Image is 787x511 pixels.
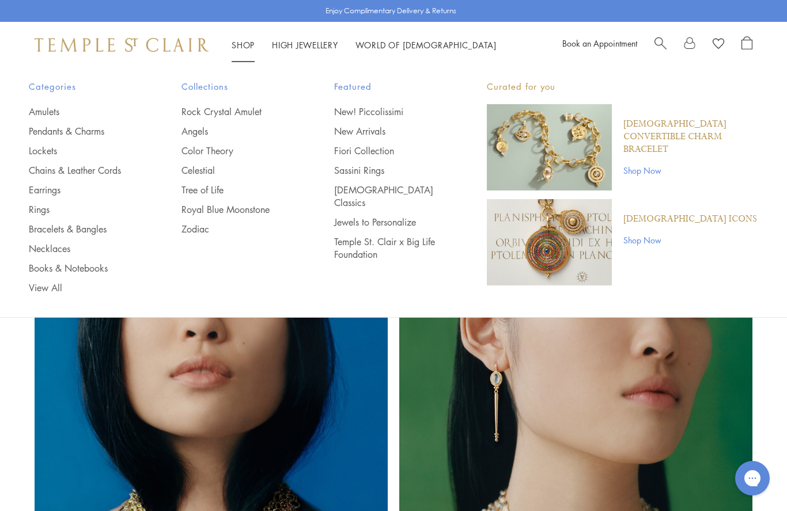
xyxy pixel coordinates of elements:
[181,164,288,177] a: Celestial
[741,36,752,54] a: Open Shopping Bag
[232,38,497,52] nav: Main navigation
[729,457,775,499] iframe: Gorgias live chat messenger
[334,235,441,261] a: Temple St. Clair x Big Life Foundation
[487,79,758,94] p: Curated for you
[355,39,497,51] a: World of [DEMOGRAPHIC_DATA]World of [DEMOGRAPHIC_DATA]
[181,125,288,138] a: Angels
[623,118,758,156] a: [DEMOGRAPHIC_DATA] Convertible Charm Bracelet
[35,38,209,52] img: Temple St. Clair
[623,213,757,226] a: [DEMOGRAPHIC_DATA] Icons
[334,79,441,94] span: Featured
[181,144,288,157] a: Color Theory
[654,36,667,54] a: Search
[232,39,255,51] a: ShopShop
[334,105,441,118] a: New! Piccolissimi
[29,79,135,94] span: Categories
[562,37,637,49] a: Book an Appointment
[29,105,135,118] a: Amulets
[181,223,288,235] a: Zodiac
[29,125,135,138] a: Pendants & Charms
[181,203,288,216] a: Royal Blue Moonstone
[29,281,135,294] a: View All
[326,5,456,17] p: Enjoy Complimentary Delivery & Returns
[29,184,135,196] a: Earrings
[181,79,288,94] span: Collections
[29,223,135,235] a: Bracelets & Bangles
[29,242,135,255] a: Necklaces
[334,216,441,228] a: Jewels to Personalize
[181,105,288,118] a: Rock Crystal Amulet
[272,39,338,51] a: High JewelleryHigh Jewellery
[334,144,441,157] a: Fiori Collection
[713,36,724,54] a: View Wishlist
[623,234,757,246] a: Shop Now
[334,125,441,138] a: New Arrivals
[334,164,441,177] a: Sassini Rings
[29,164,135,177] a: Chains & Leather Cords
[29,144,135,157] a: Lockets
[334,184,441,209] a: [DEMOGRAPHIC_DATA] Classics
[623,164,758,177] a: Shop Now
[29,203,135,216] a: Rings
[181,184,288,196] a: Tree of Life
[29,262,135,274] a: Books & Notebooks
